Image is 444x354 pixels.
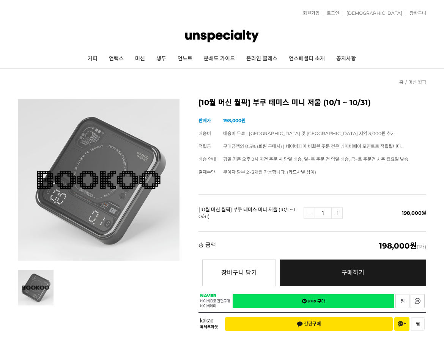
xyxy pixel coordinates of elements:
[323,11,339,16] a: 로그인
[198,99,426,107] h2: [10월 머신 월픽] 부쿠 테미스 미니 저울 (10/1 ~ 10/31)
[280,260,426,286] a: 구매하기
[151,49,172,68] a: 생두
[198,131,211,136] span: 배송비
[103,49,129,68] a: 언럭스
[198,118,211,123] span: 판매가
[331,49,362,68] a: 공지사항
[342,269,364,276] span: 구매하기
[299,11,320,16] a: 회원가입
[18,99,179,261] img: [10월 머신 월픽] 부쿠 테미스 미니 저울 (10/1 ~ 10/31)
[129,49,151,68] a: 머신
[225,317,393,331] button: 간편구매
[172,49,198,68] a: 언노트
[223,169,316,175] span: 무이자 할부 2~3개월 가능합니다. (카드사별 상이)
[395,294,409,308] a: 새창
[304,207,315,219] a: 수량감소
[411,317,425,331] button: 찜
[223,156,408,162] span: 평일 기준 오후 2시 이전 주문 시 당일 배송, 일~목 주문 건 익일 배송, 금~토 주문건 차주 월요일 발송
[408,79,426,85] a: 머신 월픽
[198,194,304,231] td: [10월 머신 월픽] 부쿠 테미스 미니 저울 (10/1 ~ 10/31)
[297,321,321,327] span: 간편구매
[379,241,417,250] em: 198,000원
[379,242,426,250] span: (1개)
[394,317,409,331] button: 채널 추가
[343,11,402,16] a: [DEMOGRAPHIC_DATA]
[198,242,216,250] strong: 총 금액
[185,25,259,47] img: 언스페셜티 몰
[241,49,283,68] a: 온라인 클래스
[82,49,103,68] a: 커피
[198,143,211,149] span: 적립금
[398,321,406,327] span: 채널 추가
[399,79,403,85] a: 홈
[416,321,420,327] span: 찜
[198,156,216,162] span: 배송 안내
[223,143,402,149] span: 구매금액의 0.5% (회원 구매시) | 네이버페이 비회원 주문 건은 네이버페이 포인트로 적립됩니다.
[411,294,425,308] a: 새창
[198,169,215,175] span: 결제수단
[202,260,276,286] button: 장바구니 담기
[331,207,343,219] a: 수량증가
[198,49,241,68] a: 분쇄도 가이드
[200,318,219,329] span: 카카오 톡체크아웃
[402,210,426,216] span: 198,000원
[223,118,246,123] strong: 198,000원
[283,49,331,68] a: 언스페셜티 소개
[223,131,395,136] span: 배송비 무료 | [GEOGRAPHIC_DATA] 및 [GEOGRAPHIC_DATA] 지역 3,000원 추가
[406,11,426,16] a: 장바구니
[233,294,394,308] a: 새창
